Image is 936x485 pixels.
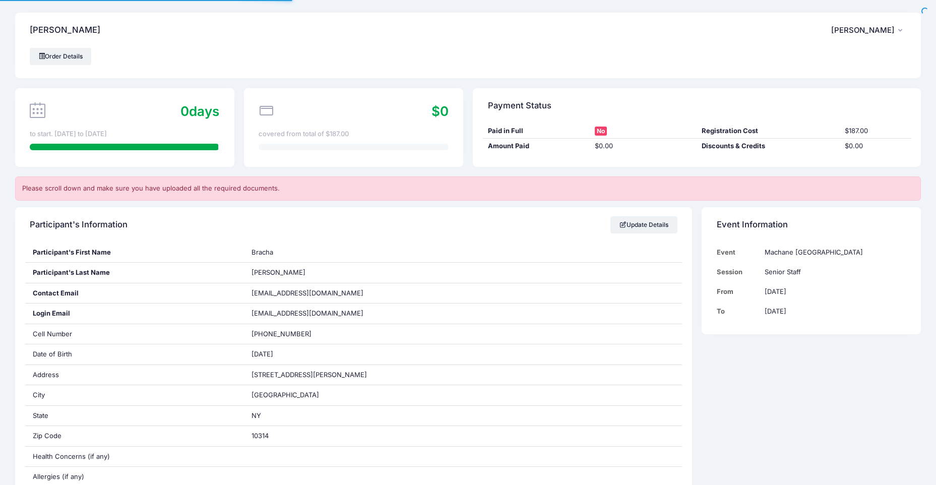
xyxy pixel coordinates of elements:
[717,301,760,321] td: To
[590,141,697,151] div: $0.00
[483,126,590,136] div: Paid in Full
[831,19,906,42] button: [PERSON_NAME]
[30,129,219,139] div: to start. [DATE] to [DATE]
[831,26,895,35] span: [PERSON_NAME]
[697,141,840,151] div: Discounts & Credits
[760,301,906,321] td: [DATE]
[25,385,244,405] div: City
[488,91,551,120] h4: Payment Status
[15,176,921,201] div: Please scroll down and make sure you have uploaded all the required documents.
[610,216,677,233] a: Update Details
[483,141,590,151] div: Amount Paid
[25,447,244,467] div: Health Concerns (if any)
[252,268,305,276] span: [PERSON_NAME]
[25,242,244,263] div: Participant's First Name
[25,263,244,283] div: Participant's Last Name
[431,103,449,119] span: $0
[760,242,906,262] td: Machane [GEOGRAPHIC_DATA]
[25,304,244,324] div: Login Email
[252,350,273,358] span: [DATE]
[30,210,128,239] h4: Participant's Information
[180,101,219,121] div: days
[697,126,840,136] div: Registration Cost
[25,283,244,304] div: Contact Email
[252,248,273,256] span: Bracha
[717,262,760,282] td: Session
[595,127,607,136] span: No
[180,103,189,119] span: 0
[252,289,363,297] span: [EMAIL_ADDRESS][DOMAIN_NAME]
[760,282,906,301] td: [DATE]
[252,391,319,399] span: [GEOGRAPHIC_DATA]
[25,365,244,385] div: Address
[717,282,760,301] td: From
[252,371,367,379] span: [STREET_ADDRESS][PERSON_NAME]
[252,411,261,419] span: NY
[25,344,244,365] div: Date of Birth
[840,126,911,136] div: $187.00
[30,48,91,65] a: Order Details
[252,309,378,319] span: [EMAIL_ADDRESS][DOMAIN_NAME]
[717,210,788,239] h4: Event Information
[252,330,311,338] span: [PHONE_NUMBER]
[717,242,760,262] td: Event
[25,426,244,446] div: Zip Code
[25,406,244,426] div: State
[30,16,100,45] h4: [PERSON_NAME]
[25,324,244,344] div: Cell Number
[259,129,448,139] div: covered from total of $187.00
[252,432,269,440] span: 10314
[760,262,906,282] td: Senior Staff
[840,141,911,151] div: $0.00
